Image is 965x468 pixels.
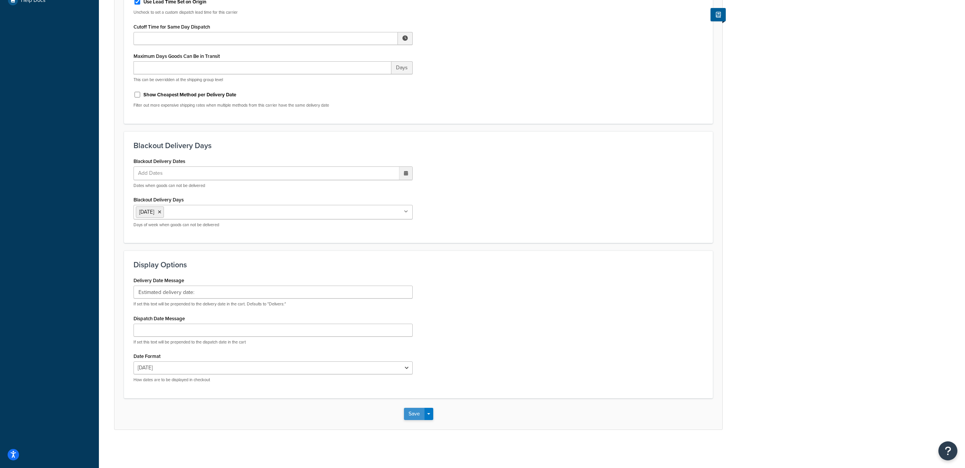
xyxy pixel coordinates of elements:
[134,24,210,30] label: Cutoff Time for Same Day Dispatch
[136,167,172,180] span: Add Dates
[134,339,413,345] p: If set this text will be prepended to the dispatch date in the cart
[134,260,703,269] h3: Display Options
[134,77,413,83] p: This can be overridden at the shipping group level
[404,408,424,420] button: Save
[711,8,726,21] button: Show Help Docs
[134,316,185,321] label: Dispatch Date Message
[134,183,413,188] p: Dates when goods can not be delivered
[134,301,413,307] p: If set this text will be prepended to the delivery date in the cart. Defaults to "Delivers:"
[134,286,413,299] input: Delivers:
[134,377,413,383] p: How dates are to be displayed in checkout
[134,222,413,228] p: Days of week when goods can not be delivered
[134,278,184,283] label: Delivery Date Message
[134,10,413,15] p: Uncheck to set a custom dispatch lead time for this carrier
[143,91,236,98] label: Show Cheapest Method per Delivery Date
[139,208,154,216] span: [DATE]
[134,53,220,59] label: Maximum Days Goods Can Be in Transit
[134,353,161,359] label: Date Format
[134,158,185,164] label: Blackout Delivery Dates
[134,197,184,203] label: Blackout Delivery Days
[938,441,957,460] button: Open Resource Center
[134,102,413,108] p: Filter out more expensive shipping rates when multiple methods from this carrier have the same de...
[134,141,703,150] h3: Blackout Delivery Days
[391,61,413,74] span: Days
